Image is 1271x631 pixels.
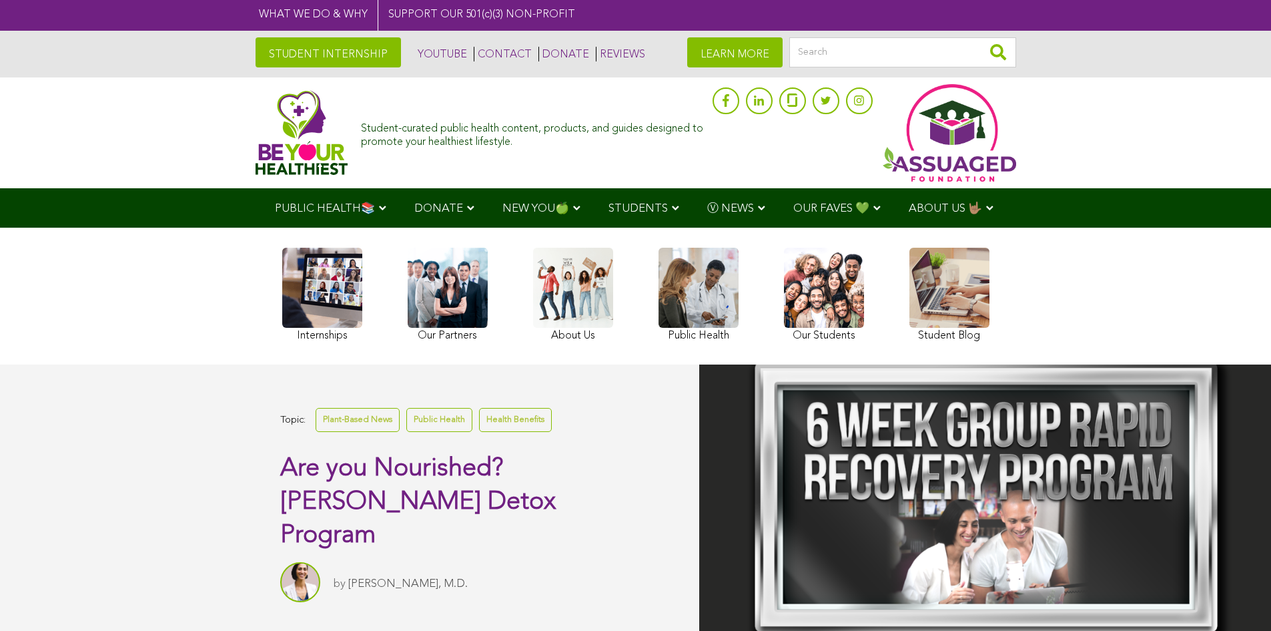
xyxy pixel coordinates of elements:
[787,93,797,107] img: glassdoor
[789,37,1016,67] input: Search
[348,578,468,590] a: [PERSON_NAME], M.D.
[687,37,783,67] a: LEARN MORE
[479,408,552,431] a: Health Benefits
[414,203,463,214] span: DONATE
[474,47,532,61] a: CONTACT
[596,47,645,61] a: REVIEWS
[280,456,556,548] span: Are you Nourished? [PERSON_NAME] Detox Program
[316,408,400,431] a: Plant-Based News
[275,203,375,214] span: PUBLIC HEALTH📚
[1204,567,1271,631] iframe: Chat Widget
[909,203,982,214] span: ABOUT US 🤟🏽
[608,203,668,214] span: STUDENTS
[280,411,306,429] span: Topic:
[256,37,401,67] a: STUDENT INTERNSHIP
[256,90,348,175] img: Assuaged
[280,562,320,602] img: Brooke Goldner, M.D.
[538,47,589,61] a: DONATE
[334,578,346,590] span: by
[502,203,569,214] span: NEW YOU🍏
[256,188,1016,228] div: Navigation Menu
[406,408,472,431] a: Public Health
[361,116,705,148] div: Student-curated public health content, products, and guides designed to promote your healthiest l...
[883,84,1016,182] img: Assuaged App
[793,203,869,214] span: OUR FAVES 💚
[414,47,467,61] a: YOUTUBE
[707,203,754,214] span: Ⓥ NEWS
